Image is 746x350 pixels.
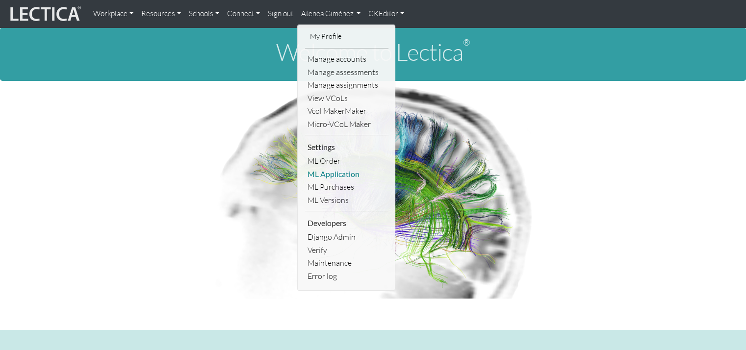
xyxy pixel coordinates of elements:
[305,256,388,270] a: Maintenance
[364,4,408,24] a: CKEditor
[305,52,388,66] a: Manage accounts
[305,230,388,244] a: Django Admin
[308,30,386,43] a: My Profile
[223,4,264,24] a: Connect
[8,39,738,65] h1: Welcome to Lectica
[305,118,388,131] a: Micro-VCoL Maker
[305,139,388,155] li: Settings
[305,180,388,194] a: ML Purchases
[137,4,185,24] a: Resources
[264,4,297,24] a: Sign out
[185,4,223,24] a: Schools
[305,92,388,105] a: View VCoLs
[305,194,388,207] a: ML Versions
[305,244,388,257] a: Verify
[305,66,388,79] a: Manage assessments
[210,81,537,299] img: Human Connectome Project Image
[305,104,388,118] a: Vcol MakerMaker
[8,4,81,23] img: lecticalive
[297,4,365,24] a: Atenea Giménez
[305,215,388,231] li: Developers
[463,37,470,48] sup: ®
[89,4,137,24] a: Workplace
[305,154,388,168] a: ML Order
[305,168,388,181] a: ML Application
[305,78,388,92] a: Manage assignments
[305,270,388,283] a: Error log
